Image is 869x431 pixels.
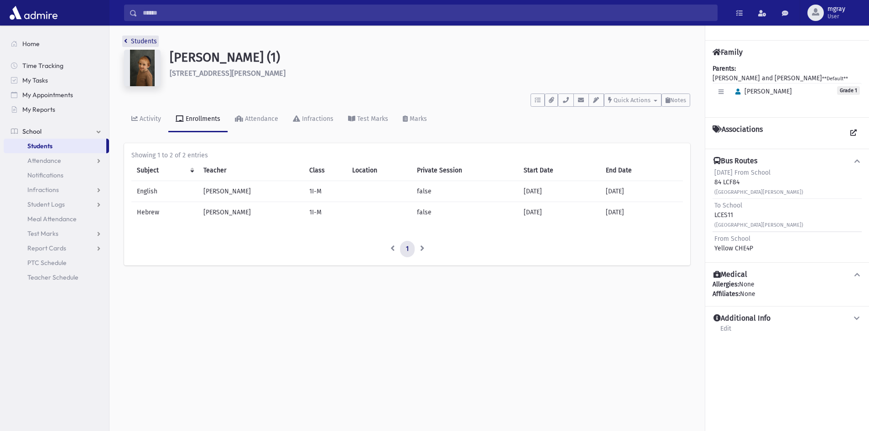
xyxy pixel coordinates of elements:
nav: breadcrumb [124,36,157,50]
th: Subject [131,160,198,181]
span: PTC Schedule [27,259,67,267]
span: To School [714,202,742,209]
span: Notifications [27,171,63,179]
th: Location [347,160,411,181]
td: [PERSON_NAME] [198,202,304,223]
span: Report Cards [27,244,66,252]
h4: Medical [713,270,747,280]
div: Yellow CHE4P [714,234,753,253]
th: Class [304,160,347,181]
td: false [411,202,518,223]
span: School [22,127,42,135]
td: [DATE] [518,202,600,223]
h1: [PERSON_NAME] (1) [170,50,690,65]
a: Marks [395,107,434,132]
span: From School [714,235,750,243]
div: 84 LCF84 [714,168,803,197]
span: Test Marks [27,229,58,238]
div: Activity [138,115,161,123]
a: Student Logs [4,197,109,212]
h4: Bus Routes [713,156,757,166]
div: Showing 1 to 2 of 2 entries [131,151,683,160]
span: My Reports [22,105,55,114]
span: Teacher Schedule [27,273,78,281]
span: Students [27,142,52,150]
a: View all Associations [845,125,862,141]
a: Infractions [286,107,341,132]
span: [DATE] From School [714,169,770,177]
div: Attendance [243,115,278,123]
a: My Appointments [4,88,109,102]
span: Time Tracking [22,62,63,70]
span: Infractions [27,186,59,194]
a: Activity [124,107,168,132]
div: Marks [408,115,427,123]
a: Home [4,36,109,51]
a: Enrollments [168,107,228,132]
a: 1 [400,241,415,257]
td: [DATE] [600,202,683,223]
small: ([GEOGRAPHIC_DATA][PERSON_NAME]) [714,222,803,228]
h4: Associations [713,125,763,141]
h4: Family [713,48,743,57]
a: Infractions [4,182,109,197]
b: Parents: [713,65,736,73]
td: [PERSON_NAME] [198,181,304,202]
button: Notes [661,93,690,107]
a: Test Marks [341,107,395,132]
span: Notes [670,97,686,104]
td: English [131,181,198,202]
a: Attendance [4,153,109,168]
span: My Appointments [22,91,73,99]
a: Edit [720,323,732,340]
a: Report Cards [4,241,109,255]
td: Hebrew [131,202,198,223]
button: Medical [713,270,862,280]
a: My Tasks [4,73,109,88]
a: School [4,124,109,139]
span: My Tasks [22,76,48,84]
a: Attendance [228,107,286,132]
span: Meal Attendance [27,215,77,223]
div: Infractions [300,115,333,123]
h4: Additional Info [713,314,770,323]
th: End Date [600,160,683,181]
span: Grade 1 [837,86,860,95]
span: mgray [827,5,845,13]
div: None [713,280,862,299]
th: Start Date [518,160,600,181]
td: [DATE] [518,181,600,202]
span: Home [22,40,40,48]
span: [PERSON_NAME] [731,88,792,95]
button: Bus Routes [713,156,862,166]
a: Teacher Schedule [4,270,109,285]
button: Additional Info [713,314,862,323]
td: 1I-M [304,181,347,202]
th: Teacher [198,160,304,181]
a: Students [124,37,157,45]
td: false [411,181,518,202]
span: Student Logs [27,200,65,208]
a: Students [4,139,106,153]
input: Search [137,5,717,21]
a: PTC Schedule [4,255,109,270]
div: [PERSON_NAME] and [PERSON_NAME] [713,64,862,110]
a: Meal Attendance [4,212,109,226]
img: AdmirePro [7,4,60,22]
td: [DATE] [600,181,683,202]
b: Affiliates: [713,290,740,298]
th: Private Session [411,160,518,181]
span: User [827,13,845,20]
span: Quick Actions [614,97,650,104]
span: Attendance [27,156,61,165]
div: None [713,289,862,299]
a: Test Marks [4,226,109,241]
a: Notifications [4,168,109,182]
button: Quick Actions [604,93,661,107]
b: Allergies: [713,280,739,288]
a: My Reports [4,102,109,117]
div: LCES11 [714,201,803,229]
small: ([GEOGRAPHIC_DATA][PERSON_NAME]) [714,189,803,195]
h6: [STREET_ADDRESS][PERSON_NAME] [170,69,690,78]
td: 1I-M [304,202,347,223]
